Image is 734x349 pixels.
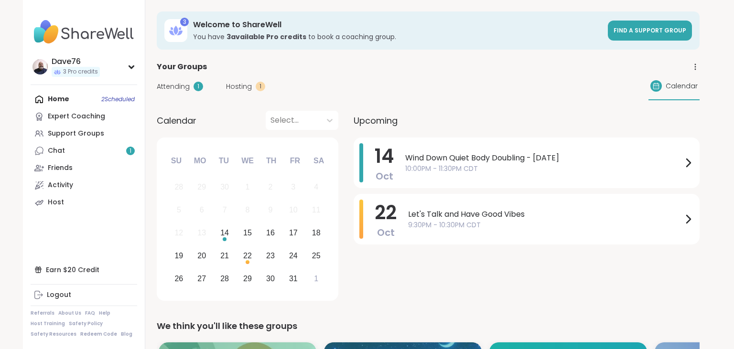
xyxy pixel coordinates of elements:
a: Expert Coaching [31,108,137,125]
span: 9:30PM - 10:30PM CDT [408,220,682,230]
div: We [237,150,258,171]
div: Choose Wednesday, October 15th, 2025 [237,223,258,243]
div: Choose Saturday, October 25th, 2025 [306,245,326,266]
div: 16 [266,226,275,239]
div: 2 [268,180,272,193]
span: 10:00PM - 11:30PM CDT [405,164,682,174]
div: Choose Tuesday, October 14th, 2025 [215,223,235,243]
div: 31 [289,272,298,285]
span: Wind Down Quiet Body Doubling - [DATE] [405,152,682,164]
div: Choose Tuesday, October 21st, 2025 [215,245,235,266]
div: Expert Coaching [48,112,105,121]
div: 1 [194,82,203,91]
div: Choose Thursday, October 16th, 2025 [260,223,281,243]
div: Choose Saturday, October 18th, 2025 [306,223,326,243]
div: Choose Friday, October 24th, 2025 [283,245,303,266]
a: Blog [121,331,132,338]
span: Hosting [226,82,252,92]
div: Fr [284,150,305,171]
div: 7 [223,203,227,216]
div: 30 [220,180,229,193]
div: 27 [197,272,206,285]
div: Choose Thursday, October 23rd, 2025 [260,245,281,266]
div: 5 [177,203,181,216]
div: 15 [243,226,252,239]
a: FAQ [85,310,95,317]
div: Choose Monday, October 27th, 2025 [192,268,212,289]
div: Not available Thursday, October 2nd, 2025 [260,177,281,198]
div: Not available Wednesday, October 8th, 2025 [237,200,258,221]
div: Not available Sunday, October 5th, 2025 [169,200,189,221]
div: Mo [189,150,210,171]
div: 22 [243,249,252,262]
div: Not available Saturday, October 11th, 2025 [306,200,326,221]
div: 1 [314,272,318,285]
div: Choose Friday, October 31st, 2025 [283,268,303,289]
span: Attending [157,82,190,92]
span: Oct [377,226,395,239]
h3: You have to book a coaching group. [193,32,602,42]
span: Oct [376,169,393,183]
div: 12 [174,226,183,239]
div: Choose Tuesday, October 28th, 2025 [215,268,235,289]
div: month 2025-10 [167,176,327,290]
div: 1 [246,180,250,193]
div: 9 [268,203,272,216]
a: Support Groups [31,125,137,142]
div: Friends [48,163,73,173]
div: Choose Saturday, November 1st, 2025 [306,268,326,289]
div: Logout [47,290,71,300]
div: Th [261,150,282,171]
div: Su [166,150,187,171]
div: 29 [197,180,206,193]
div: Support Groups [48,129,104,138]
div: Tu [213,150,234,171]
div: 10 [289,203,298,216]
div: 28 [174,180,183,193]
div: Not available Monday, October 13th, 2025 [192,223,212,243]
b: 3 available Pro credit s [227,32,306,42]
div: Not available Sunday, October 12th, 2025 [169,223,189,243]
span: Calendar [157,114,196,127]
a: Safety Resources [31,331,76,338]
span: Find a support group [614,26,686,34]
div: 19 [174,249,183,262]
span: Your Groups [157,61,207,73]
div: 11 [312,203,321,216]
img: Dave76 [32,59,48,74]
div: Not available Tuesday, September 30th, 2025 [215,177,235,198]
a: About Us [58,310,81,317]
div: Sa [308,150,329,171]
div: 20 [197,249,206,262]
img: ShareWell Nav Logo [31,15,137,49]
a: Friends [31,159,137,177]
a: Chat1 [31,142,137,159]
div: Dave76 [52,56,100,67]
span: 14 [375,143,394,169]
div: Choose Thursday, October 30th, 2025 [260,268,281,289]
div: Host [48,198,64,207]
div: 17 [289,226,298,239]
div: Choose Friday, October 17th, 2025 [283,223,303,243]
a: Logout [31,286,137,304]
div: We think you'll like these groups [157,319,700,333]
div: 3 [180,18,189,26]
div: Not available Sunday, September 28th, 2025 [169,177,189,198]
div: 26 [174,272,183,285]
a: Host Training [31,320,65,327]
span: Calendar [666,81,698,91]
div: 25 [312,249,321,262]
div: 21 [220,249,229,262]
div: Chat [48,146,65,156]
div: Choose Wednesday, October 22nd, 2025 [237,245,258,266]
div: Choose Sunday, October 19th, 2025 [169,245,189,266]
a: Redeem Code [80,331,117,338]
div: Choose Sunday, October 26th, 2025 [169,268,189,289]
span: Upcoming [354,114,398,127]
a: Safety Policy [69,320,103,327]
h3: Welcome to ShareWell [193,20,602,30]
div: Activity [48,180,73,190]
div: Not available Saturday, October 4th, 2025 [306,177,326,198]
div: Not available Thursday, October 9th, 2025 [260,200,281,221]
div: 23 [266,249,275,262]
